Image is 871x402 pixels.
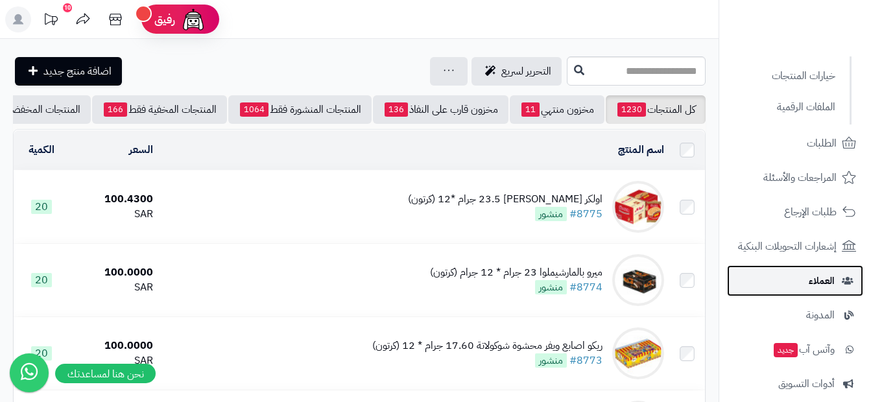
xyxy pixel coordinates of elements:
div: 10 [63,3,72,12]
div: 100.0000 [75,338,153,353]
img: logo-2.png [783,36,859,64]
span: الطلبات [807,134,837,152]
a: وآتس آبجديد [727,334,863,365]
span: 20 [31,200,52,214]
span: 136 [385,102,408,117]
a: طلبات الإرجاع [727,196,863,228]
a: كل المنتجات1230 [606,95,706,124]
img: ريكو اصابع ويفر محشوة شوكولاتة 17.60 جرام * 12 (كرتون) [612,327,664,379]
span: أدوات التسويق [778,375,835,393]
span: اضافة منتج جديد [43,64,112,79]
div: اولكر [PERSON_NAME] 23.5 جرام *12 (كرتون) [408,192,603,207]
a: اضافة منتج جديد [15,57,122,86]
div: 100.0000 [75,265,153,280]
span: رفيق [154,12,175,27]
a: أدوات التسويق [727,368,863,399]
span: إشعارات التحويلات البنكية [738,237,837,255]
span: التحرير لسريع [501,64,551,79]
a: الطلبات [727,128,863,159]
a: #8773 [569,353,603,368]
a: المنتجات المنشورة فقط1064 [228,95,372,124]
a: السعر [129,142,153,158]
div: ميرو بالمارشيملوا 23 جرام * 12 جرام (كرتون) [430,265,603,280]
a: العملاء [727,265,863,296]
span: جديد [774,343,798,357]
a: مخزون منتهي11 [510,95,604,124]
a: خيارات المنتجات [727,62,842,90]
span: منشور [535,280,567,294]
a: المراجعات والأسئلة [727,162,863,193]
div: ريكو اصابع ويفر محشوة شوكولاتة 17.60 جرام * 12 (كرتون) [372,338,603,353]
div: 100.4300 [75,192,153,207]
span: المدونة [806,306,835,324]
a: إشعارات التحويلات البنكية [727,231,863,262]
span: منشور [535,207,567,221]
div: SAR [75,280,153,295]
a: #8775 [569,206,603,222]
img: اولكر شوكو ساندوتش 23.5 جرام *12 (كرتون) [612,181,664,233]
a: الملفات الرقمية [727,93,842,121]
span: 11 [521,102,540,117]
a: اسم المنتج [618,142,664,158]
span: العملاء [809,272,835,290]
span: 1230 [617,102,646,117]
div: SAR [75,207,153,222]
span: طلبات الإرجاع [784,203,837,221]
a: تحديثات المنصة [34,6,67,36]
span: 1064 [240,102,268,117]
div: SAR [75,353,153,368]
a: الكمية [29,142,54,158]
span: المراجعات والأسئلة [763,169,837,187]
span: 166 [104,102,127,117]
a: المنتجات المخفية فقط166 [92,95,227,124]
span: وآتس آب [772,340,835,359]
a: المدونة [727,300,863,331]
img: ai-face.png [180,6,206,32]
a: التحرير لسريع [471,57,562,86]
a: #8774 [569,279,603,295]
span: 20 [31,273,52,287]
span: 20 [31,346,52,361]
img: ميرو بالمارشيملوا 23 جرام * 12 جرام (كرتون) [612,254,664,306]
a: مخزون قارب على النفاذ136 [373,95,508,124]
span: منشور [535,353,567,368]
